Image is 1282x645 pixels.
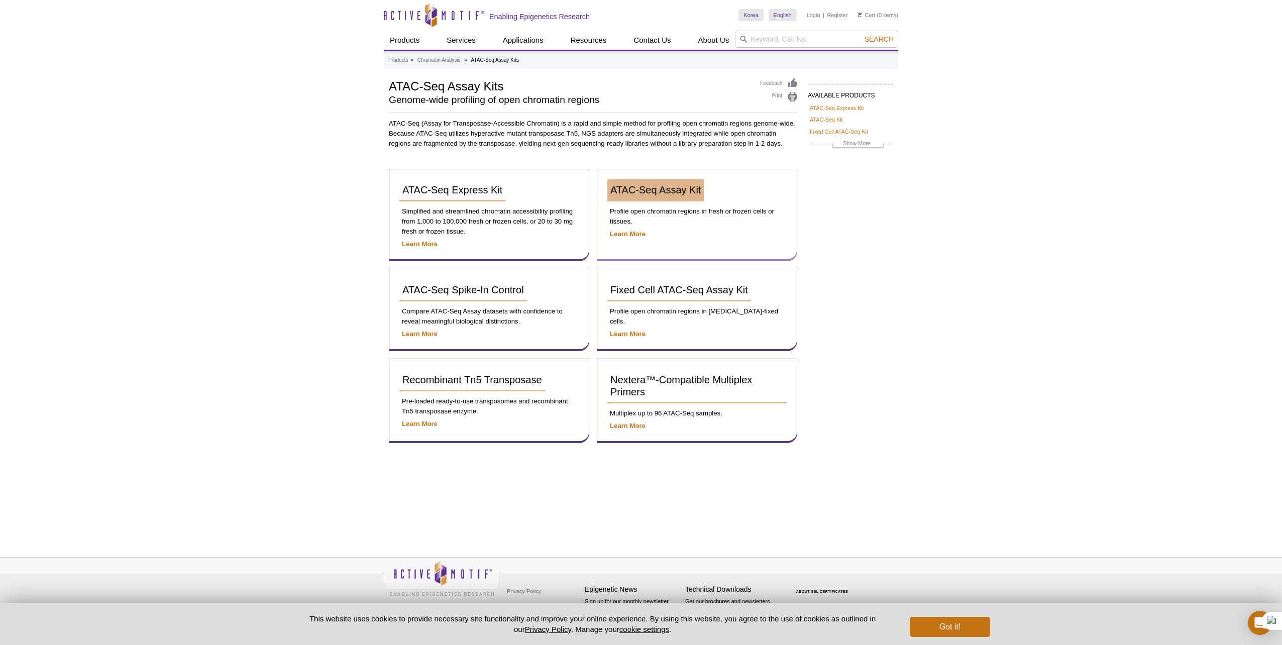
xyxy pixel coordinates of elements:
[565,31,613,50] a: Resources
[760,91,798,102] a: Print
[471,57,519,63] li: ATAC-Seq Assay Kits
[610,422,646,429] a: Learn More
[786,575,861,597] table: Click to Verify - This site chose Symantec SSL for secure e-commerce and confidential communicati...
[810,139,891,150] a: Show More
[585,585,680,594] h4: Epigenetic News
[441,31,482,50] a: Services
[292,613,893,634] p: This website uses cookies to provide necessary site functionality and improve your online experie...
[769,9,797,21] a: English
[607,369,787,403] a: Nextera™-Compatible Multiplex Primers
[489,12,590,21] h2: Enabling Epigenetics Research
[402,284,524,295] span: ATAC-Seq Spike-In Control
[384,558,499,598] img: Active Motif,
[810,127,868,136] a: Fixed Cell ATAC-Seq Kit
[808,84,893,102] h2: AVAILABLE PRODUCTS
[607,179,704,201] a: ATAC-Seq Assay Kit
[610,330,646,338] a: Learn More
[525,625,571,633] a: Privacy Policy
[504,599,557,614] a: Terms & Conditions
[402,420,438,427] a: Learn More
[738,9,763,21] a: Korea
[399,369,545,391] a: Recombinant Tn5 Transposase
[399,279,527,301] a: ATAC-Seq Spike-In Control
[402,374,542,385] span: Recombinant Tn5 Transposase
[399,396,579,416] p: Pre-loaded ready-to-use transposomes and recombinant Tn5 transposase enzyme.
[497,31,550,50] a: Applications
[610,284,748,295] span: Fixed Cell ATAC-Seq Assay Kit
[858,9,898,21] li: (0 items)
[607,408,787,418] p: Multiplex up to 96 ATAC-Seq samples.
[1248,611,1272,635] div: Open Intercom Messenger
[410,57,413,63] li: »
[389,119,798,149] p: ATAC-Seq (Assay for Transposase-Accessible Chromatin) is a rapid and simple method for profiling ...
[607,306,787,327] p: Profile open chromatin regions in [MEDICAL_DATA]-fixed cells.
[796,590,848,593] a: ABOUT SSL CERTIFICATES
[504,584,544,599] a: Privacy Policy
[807,12,820,19] a: Login
[388,56,408,65] a: Products
[760,78,798,89] a: Feedback
[627,31,677,50] a: Contact Us
[692,31,735,50] a: About Us
[858,12,862,17] img: Your Cart
[858,12,875,19] a: Cart
[399,306,579,327] p: Compare ATAC-Seq Assay datasets with confidence to reveal meaningful biological distinctions.
[619,625,669,633] button: cookie settings
[610,184,701,195] span: ATAC-Seq Assay Kit
[399,206,579,237] p: Simplified and streamlined chromatin accessibility profiling from 1,000 to 100,000 fresh or froze...
[389,78,750,93] h1: ATAC-Seq Assay Kits
[402,240,438,248] a: Learn More
[607,206,787,227] p: Profile open chromatin regions in fresh or frozen cells or tissues.
[464,57,467,63] li: »
[610,230,646,238] a: Learn More
[685,597,781,623] p: Get our brochures and newsletters, or request them by mail.
[910,617,990,637] button: Got it!
[402,184,502,195] span: ATAC-Seq Express Kit
[827,12,847,19] a: Register
[399,179,505,201] a: ATAC-Seq Express Kit
[585,597,680,631] p: Sign up for our monthly newsletter highlighting recent publications in the field of epigenetics.
[384,31,425,50] a: Products
[607,279,751,301] a: Fixed Cell ATAC-Seq Assay Kit
[862,35,897,44] button: Search
[823,9,824,21] li: |
[389,95,750,104] h2: Genome-wide profiling of open chromatin regions
[685,585,781,594] h4: Technical Downloads
[810,103,864,113] a: ATAC-Seq Express Kit
[810,115,843,124] a: ATAC-Seq Kit
[402,330,438,338] a: Learn More
[610,374,752,397] span: Nextera™-Compatible Multiplex Primers
[417,56,461,65] a: Chromatin Analysis
[865,35,894,43] span: Search
[735,31,898,48] input: Keyword, Cat. No.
